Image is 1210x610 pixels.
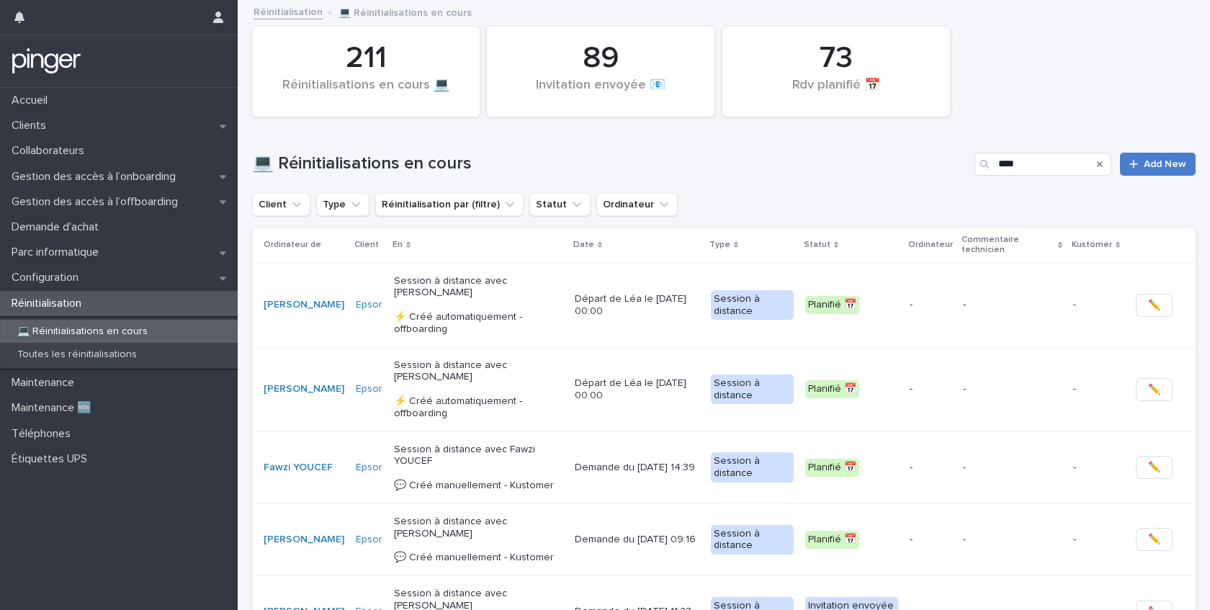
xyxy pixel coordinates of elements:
[709,237,730,253] p: Type
[252,503,1196,575] tr: [PERSON_NAME] Epsor Session à distance avec [PERSON_NAME] 💬​ Créé manuellement - KustomerDemande ...
[711,525,794,555] div: Session à distance
[1144,159,1186,169] span: Add New
[6,119,58,133] p: Clients
[1136,528,1173,551] button: ✏️
[963,462,1061,474] p: -
[6,401,103,415] p: Maintenance 🆕
[1136,456,1173,479] button: ✏️
[711,374,794,405] div: Session à distance
[6,349,148,361] p: Toutes les réinitialisations
[316,193,369,216] button: Type
[252,153,969,174] h1: 💻 Réinitialisations en cours
[573,237,594,253] p: Date
[6,220,110,234] p: Demande d'achat
[375,193,524,216] button: Réinitialisation par (filtre)
[394,516,563,564] p: Session à distance avec [PERSON_NAME] 💬​ Créé manuellement - Kustomer
[963,299,1061,311] p: -
[908,237,953,253] p: Ordinateur
[1073,380,1079,395] p: -
[711,452,794,483] div: Session à distance
[805,296,859,314] div: Planifié 📅
[805,459,859,477] div: Planifié 📅
[356,383,382,395] a: Epsor
[252,193,310,216] button: Client
[6,452,99,466] p: Étiquettes UPS
[963,534,1061,546] p: -
[596,193,678,216] button: Ordinateur
[252,263,1196,347] tr: [PERSON_NAME] Epsor Session à distance avec [PERSON_NAME] ⚡ Créé automatiquement - offboardingDép...
[805,380,859,398] div: Planifié 📅
[804,237,830,253] p: Statut
[747,40,926,76] div: 73
[356,462,382,474] a: Epsor
[356,299,382,311] a: Epsor
[910,462,951,474] p: -
[339,4,472,19] p: 💻 Réinitialisations en cours
[6,170,187,184] p: Gestion des accès à l’onboarding
[252,431,1196,503] tr: Fawzi YOUCEF Epsor Session à distance avec Fawzi YOUCEF 💬​ Créé manuellement - KustomerDemande du...
[1073,296,1079,311] p: -
[1136,294,1173,317] button: ✏️
[394,275,563,336] p: Session à distance avec [PERSON_NAME] ⚡ Créé automatiquement - offboarding
[277,78,455,108] div: Réinitialisations en cours 💻
[711,290,794,320] div: Session à distance
[6,271,90,284] p: Configuration
[1120,153,1196,176] a: Add New
[575,377,699,402] p: Départ de Léa le [DATE] 00:00
[6,326,159,338] p: 💻 Réinitialisations en cours
[354,237,379,253] p: Client
[747,78,926,108] div: Rdv planifié 📅
[277,40,455,76] div: 211
[962,232,1054,259] p: Commentaire technicien
[254,3,323,19] a: Réinitialisation
[264,462,333,474] a: Fawzi YOUCEF
[1148,298,1160,313] span: ✏️
[511,78,690,108] div: Invitation envoyée 📧
[6,195,189,209] p: Gestion des accès à l’offboarding
[6,297,93,310] p: Réinitialisation
[974,153,1111,176] input: Search
[6,144,96,158] p: Collaborateurs
[1073,531,1079,546] p: -
[12,47,81,76] img: mTgBEunGTSyRkCgitkcU
[264,237,321,253] p: Ordinateur de
[805,531,859,549] div: Planifié 📅
[1148,460,1160,475] span: ✏️
[252,347,1196,431] tr: [PERSON_NAME] Epsor Session à distance avec [PERSON_NAME] ⚡ Créé automatiquement - offboardingDép...
[6,376,86,390] p: Maintenance
[575,462,699,474] p: Demande du [DATE] 14:39
[910,299,951,311] p: -
[356,534,382,546] a: Epsor
[6,94,59,107] p: Accueil
[1072,237,1112,253] p: Kustomer
[6,246,110,259] p: Parc informatique
[264,299,344,311] a: [PERSON_NAME]
[1073,459,1079,474] p: -
[529,193,591,216] button: Statut
[575,293,699,318] p: Départ de Léa le [DATE] 00:00
[910,534,951,546] p: -
[394,444,563,492] p: Session à distance avec Fawzi YOUCEF 💬​ Créé manuellement - Kustomer
[1136,378,1173,401] button: ✏️
[511,40,690,76] div: 89
[6,427,82,441] p: Téléphones
[264,534,344,546] a: [PERSON_NAME]
[394,359,563,420] p: Session à distance avec [PERSON_NAME] ⚡ Créé automatiquement - offboarding
[393,237,403,253] p: En
[1148,382,1160,397] span: ✏️
[910,383,951,395] p: -
[264,383,344,395] a: [PERSON_NAME]
[963,383,1061,395] p: -
[1148,532,1160,547] span: ✏️
[575,534,699,546] p: Demande du [DATE] 09:16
